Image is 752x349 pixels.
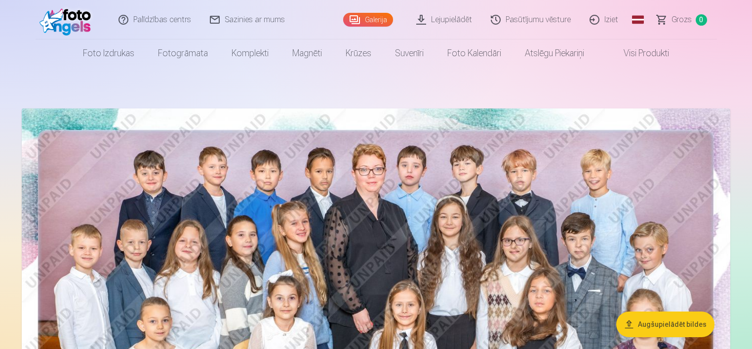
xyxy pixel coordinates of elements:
[220,39,280,67] a: Komplekti
[146,39,220,67] a: Fotogrāmata
[383,39,435,67] a: Suvenīri
[596,39,681,67] a: Visi produkti
[616,312,714,337] button: Augšupielādēt bildes
[71,39,146,67] a: Foto izdrukas
[696,14,707,26] span: 0
[343,13,393,27] a: Galerija
[280,39,334,67] a: Magnēti
[672,14,692,26] span: Grozs
[40,4,96,35] img: /fa1
[513,39,596,67] a: Atslēgu piekariņi
[334,39,383,67] a: Krūzes
[435,39,513,67] a: Foto kalendāri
